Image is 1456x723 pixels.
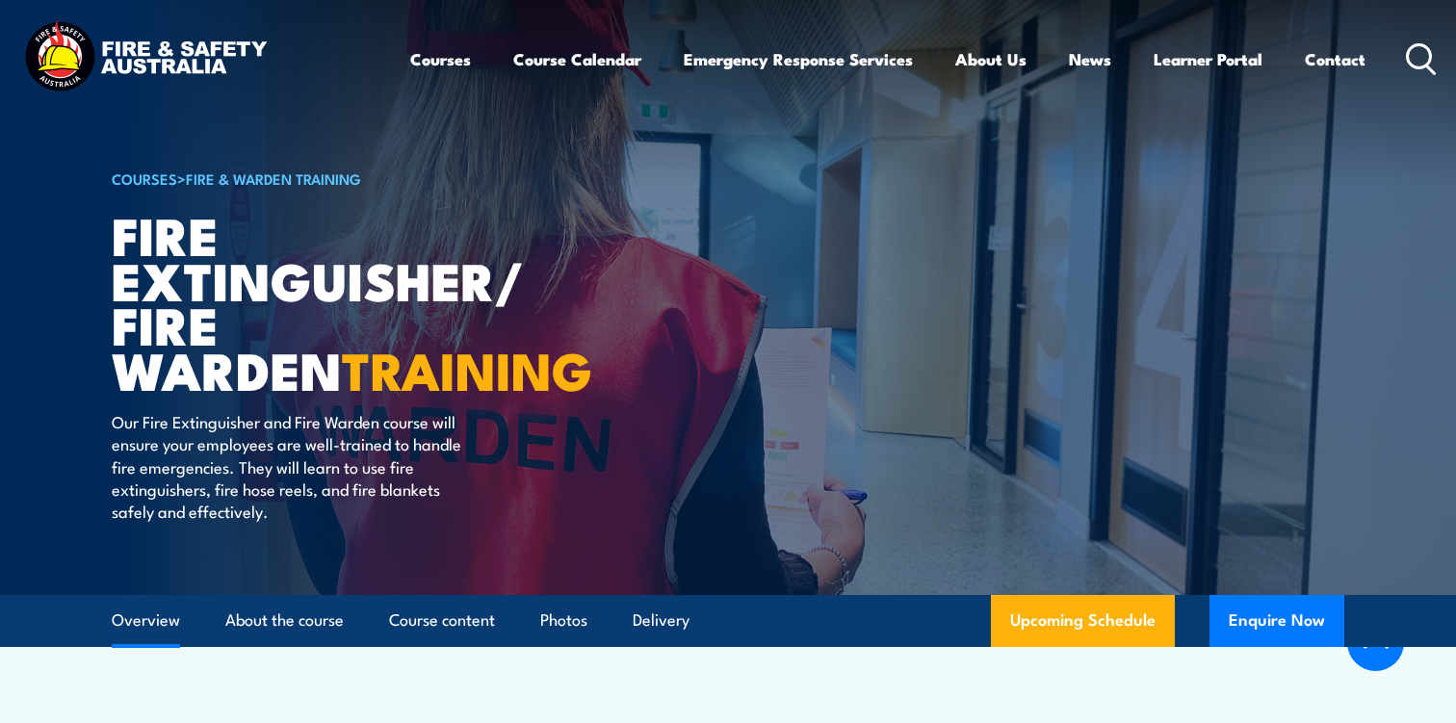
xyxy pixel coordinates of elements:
a: Learner Portal [1154,34,1262,85]
a: Courses [410,34,471,85]
a: About the course [225,595,344,646]
h6: > [112,167,587,190]
a: Overview [112,595,180,646]
a: Photos [540,595,587,646]
strong: TRAINING [342,328,592,408]
a: Course Calendar [513,34,641,85]
a: Contact [1305,34,1365,85]
button: Enquire Now [1209,595,1344,647]
a: COURSES [112,168,177,189]
a: Upcoming Schedule [991,595,1175,647]
a: About Us [955,34,1027,85]
h1: Fire Extinguisher/ Fire Warden [112,212,587,392]
a: News [1069,34,1111,85]
p: Our Fire Extinguisher and Fire Warden course will ensure your employees are well-trained to handl... [112,410,463,523]
a: Course content [389,595,495,646]
a: Fire & Warden Training [186,168,361,189]
a: Delivery [633,595,689,646]
a: Emergency Response Services [684,34,913,85]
